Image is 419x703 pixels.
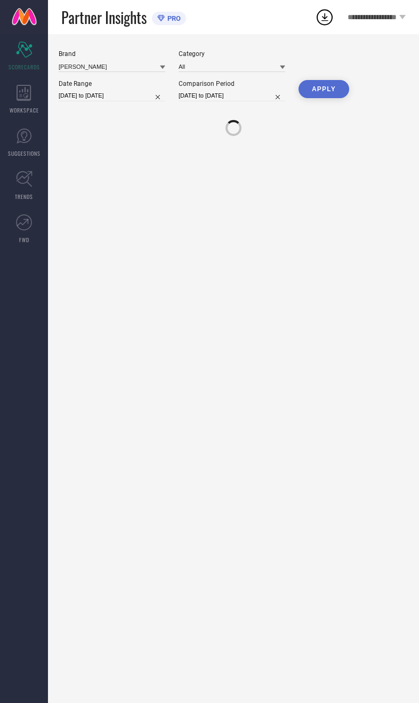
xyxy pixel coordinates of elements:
button: APPLY [299,80,349,98]
div: Date Range [59,80,165,87]
div: Comparison Period [179,80,285,87]
input: Select comparison period [179,90,285,101]
span: PRO [165,14,181,22]
span: WORKSPACE [10,106,39,114]
span: Partner Insights [61,6,147,28]
input: Select date range [59,90,165,101]
div: Open download list [315,7,334,27]
div: Brand [59,50,165,58]
div: Category [179,50,285,58]
span: TRENDS [15,193,33,201]
span: SCORECARDS [9,63,40,71]
span: FWD [19,236,29,244]
span: SUGGESTIONS [8,149,41,157]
